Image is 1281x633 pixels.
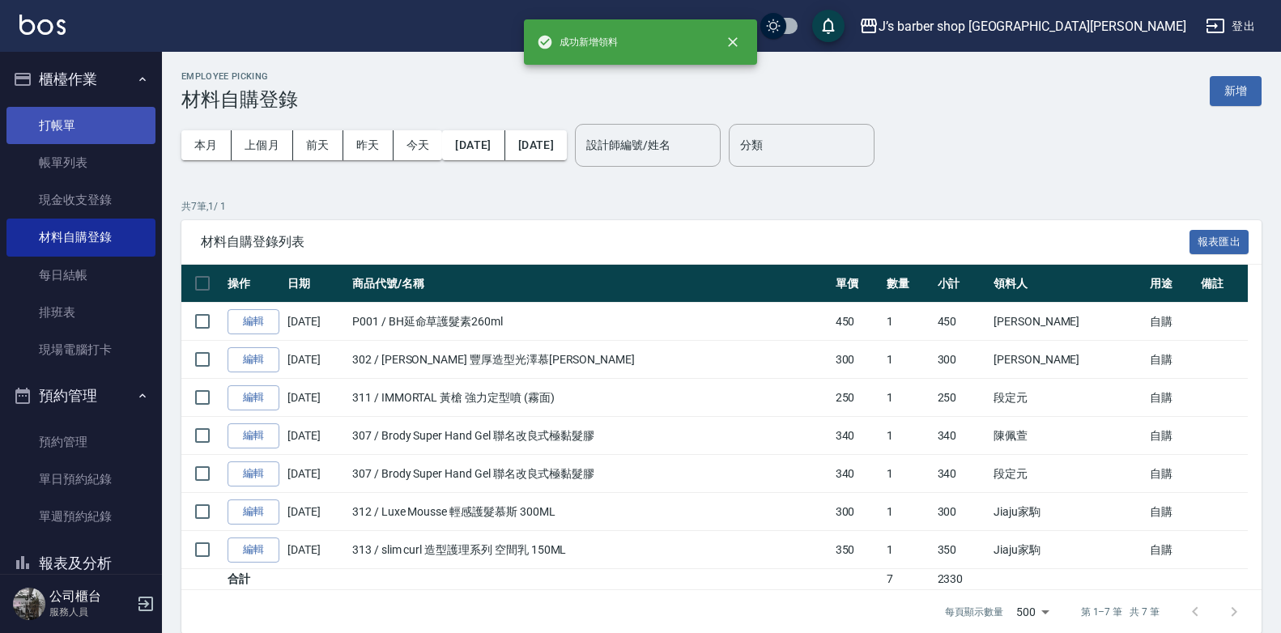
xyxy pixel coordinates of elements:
[13,588,45,620] img: Person
[883,531,934,569] td: 1
[283,341,348,379] td: [DATE]
[394,130,443,160] button: 今天
[19,15,66,35] img: Logo
[934,341,989,379] td: 300
[989,303,1146,341] td: [PERSON_NAME]
[832,531,883,569] td: 350
[883,569,934,590] td: 7
[1146,417,1197,455] td: 自購
[181,88,298,111] h3: 材料自購登錄
[1146,303,1197,341] td: 自購
[989,455,1146,493] td: 段定元
[6,331,155,368] a: 現場電腦打卡
[228,423,279,448] a: 編輯
[832,341,883,379] td: 300
[1189,230,1249,255] button: 報表匯出
[6,542,155,584] button: 報表及分析
[883,493,934,531] td: 1
[6,107,155,144] a: 打帳單
[934,303,989,341] td: 450
[283,265,348,303] th: 日期
[6,375,155,417] button: 預約管理
[989,531,1146,569] td: Jiaju家駒
[442,130,504,160] button: [DATE]
[883,265,934,303] th: 數量
[293,130,343,160] button: 前天
[283,493,348,531] td: [DATE]
[283,303,348,341] td: [DATE]
[348,417,832,455] td: 307 / Brody Super Hand Gel 聯名改良式極黏髮膠
[832,303,883,341] td: 450
[1146,341,1197,379] td: 自購
[1146,531,1197,569] td: 自購
[1146,379,1197,417] td: 自購
[883,379,934,417] td: 1
[6,423,155,461] a: 預約管理
[934,493,989,531] td: 300
[348,531,832,569] td: 313 / slim curl 造型護理系列 空間乳 150ML
[228,309,279,334] a: 編輯
[181,130,232,160] button: 本月
[879,16,1186,36] div: J’s barber shop [GEOGRAPHIC_DATA][PERSON_NAME]
[537,34,618,50] span: 成功新增領料
[223,569,283,590] td: 合計
[6,219,155,256] a: 材料自購登錄
[945,605,1003,619] p: 每頁顯示數量
[1197,265,1248,303] th: 備註
[228,347,279,372] a: 編輯
[989,265,1146,303] th: 領料人
[989,341,1146,379] td: [PERSON_NAME]
[1146,265,1197,303] th: 用途
[1210,83,1262,98] a: 新增
[201,234,1189,250] span: 材料自購登錄列表
[812,10,845,42] button: save
[934,417,989,455] td: 340
[6,58,155,100] button: 櫃檯作業
[181,199,1262,214] p: 共 7 筆, 1 / 1
[883,303,934,341] td: 1
[348,493,832,531] td: 312 / Luxe Mousse 輕感護髮慕斯 300ML
[223,265,283,303] th: 操作
[832,493,883,531] td: 300
[283,417,348,455] td: [DATE]
[283,379,348,417] td: [DATE]
[343,130,394,160] button: 昨天
[883,341,934,379] td: 1
[6,181,155,219] a: 現金收支登錄
[883,417,934,455] td: 1
[181,71,298,82] h2: Employee Picking
[832,455,883,493] td: 340
[989,417,1146,455] td: 陳佩萱
[6,498,155,535] a: 單週預約紀錄
[934,265,989,303] th: 小計
[1146,455,1197,493] td: 自購
[832,379,883,417] td: 250
[934,569,989,590] td: 2330
[1210,76,1262,106] button: 新增
[49,588,132,605] h5: 公司櫃台
[283,531,348,569] td: [DATE]
[934,455,989,493] td: 340
[228,537,279,563] a: 編輯
[348,341,832,379] td: 302 / [PERSON_NAME] 豐厚造型光澤慕[PERSON_NAME]
[989,379,1146,417] td: 段定元
[348,379,832,417] td: 311 / IMMORTAL 黃槍 強力定型噴 (霧面)
[283,455,348,493] td: [DATE]
[505,130,567,160] button: [DATE]
[6,257,155,294] a: 每日結帳
[934,379,989,417] td: 250
[934,531,989,569] td: 350
[883,455,934,493] td: 1
[715,24,751,60] button: close
[228,461,279,486] a: 編輯
[228,385,279,410] a: 編輯
[1189,233,1249,249] a: 報表匯出
[6,144,155,181] a: 帳單列表
[832,265,883,303] th: 單價
[1199,11,1262,41] button: 登出
[6,461,155,498] a: 單日預約紀錄
[232,130,293,160] button: 上個月
[6,294,155,331] a: 排班表
[348,303,832,341] td: P001 / BH延命草護髮素260ml
[1081,605,1160,619] p: 第 1–7 筆 共 7 筆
